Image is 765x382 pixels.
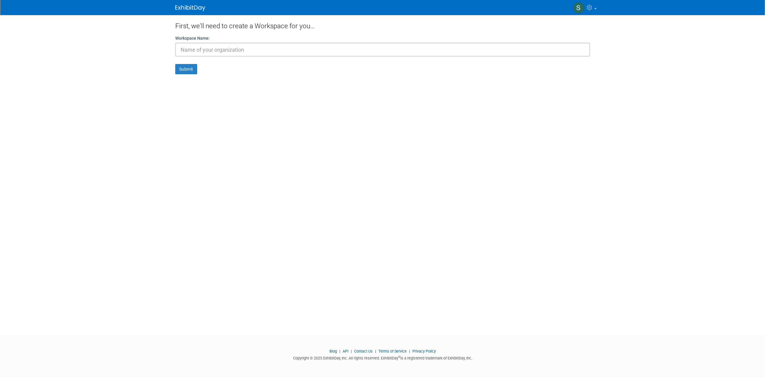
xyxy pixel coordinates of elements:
[175,64,197,74] button: Submit
[573,2,584,14] img: Scott Gorton
[354,349,373,353] a: Contact Us
[338,349,342,353] span: |
[343,349,348,353] a: API
[412,349,436,353] a: Privacy Policy
[398,355,400,359] sup: ®
[349,349,353,353] span: |
[329,349,337,353] a: Blog
[175,5,205,11] img: ExhibitDay
[408,349,412,353] span: |
[175,43,590,57] input: Name of your organization
[175,15,590,35] div: First, we'll need to create a Workspace for you...
[374,349,378,353] span: |
[175,35,210,41] label: Workspace Name:
[378,349,407,353] a: Terms of Service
